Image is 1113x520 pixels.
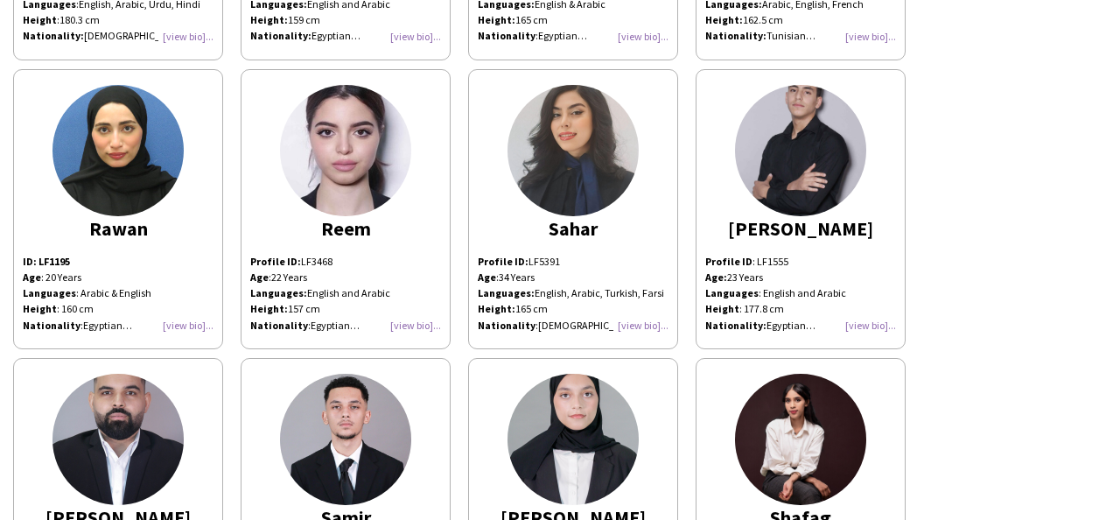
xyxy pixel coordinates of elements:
b: Profile ID [705,255,752,268]
img: thumb-d2188cad-2a5e-4c04-8744-153a0e83e9b3.jpg [735,85,866,216]
b: Nationality [705,319,763,332]
strong: Height: [250,302,288,315]
img: thumb-65e650ad-6afa-4a84-ab3b-56094f842524.jpg [735,374,866,505]
b: Nationality [478,29,535,42]
p: LF3468 [250,254,441,270]
img: thumb-51be7da0-5ecc-4f4a-9ae7-2329fc07b1ed.png [507,85,639,216]
div: 159 cm [250,12,441,28]
b: Nationality [478,319,535,332]
div: : English and Arabic [705,285,896,334]
div: : 160 cm [23,301,213,317]
div: : 177.8 cm [705,301,896,317]
span: : [23,13,59,26]
div: : [23,318,213,334]
div: Reem [250,221,441,236]
b: Age [23,271,41,284]
span: Egyptian [763,319,815,332]
img: thumb-6539151ec83e9.jpeg [280,85,411,216]
b: Age [250,271,269,284]
div: Rawan [23,221,213,236]
strong: Profile ID: [250,255,301,268]
img: thumb-913090cf-124b-4d44-83f1-19fcfc7d1554.jpg [280,374,411,505]
b: Nationality [250,319,308,332]
strong: Height: [478,302,515,315]
span: : [478,271,499,284]
div: [PERSON_NAME] [705,221,896,236]
b: Height [23,302,57,315]
b: Height [705,302,739,315]
div: : LF1555 [705,254,896,270]
b: Languages [705,286,759,299]
span: [DEMOGRAPHIC_DATA] [538,319,652,332]
span: Nationality [23,29,80,42]
span: : [250,319,311,332]
p: LF5391 [478,254,668,270]
div: : 20 Years [23,270,213,285]
span: 23 Years [724,271,763,284]
b: Nationality [23,319,80,332]
span: : [478,319,538,332]
b: Age [478,271,496,284]
b: : [23,29,84,42]
b: Nationality: [250,29,311,42]
span: [DEMOGRAPHIC_DATA] [84,29,198,42]
span: Egyptian [538,29,587,42]
b: ID: LF1195 [23,255,70,268]
span: : [250,271,271,284]
img: thumb-091d06d1-3368-434d-aefa-784b2a0ff345.jpg [52,374,184,505]
p: English and Arabic 157 cm [250,285,441,317]
span: Egyptian [311,319,360,332]
strong: Height: [705,13,743,26]
strong: Height: [478,13,515,26]
img: thumb-eb59d6bb-f53a-473b-928e-d37203a47f06.jpg [52,85,184,216]
span: Egyptian [83,319,132,332]
b: Height: [250,13,288,26]
b: Height [23,13,57,26]
span: : [478,29,538,42]
strong: Languages: [250,286,307,299]
b: Age [705,271,724,284]
p: English, Arabic, Turkish, Farsi 165 cm [478,285,668,317]
b: : [724,271,727,284]
strong: Nationality: [705,29,766,42]
b: : [763,319,766,332]
span: 34 Years [499,271,535,284]
strong: Languages: [478,286,535,299]
b: Languages [23,286,76,299]
img: thumb-b5c480df-394b-4ddf-ac60-790d5a6a0f04.jpg [507,374,639,505]
strong: Profile ID: [478,255,528,268]
span: : Arabic & English [23,286,151,299]
div: Egyptian [250,28,441,44]
span: 22 Years [271,271,307,284]
div: Sahar [478,221,668,236]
